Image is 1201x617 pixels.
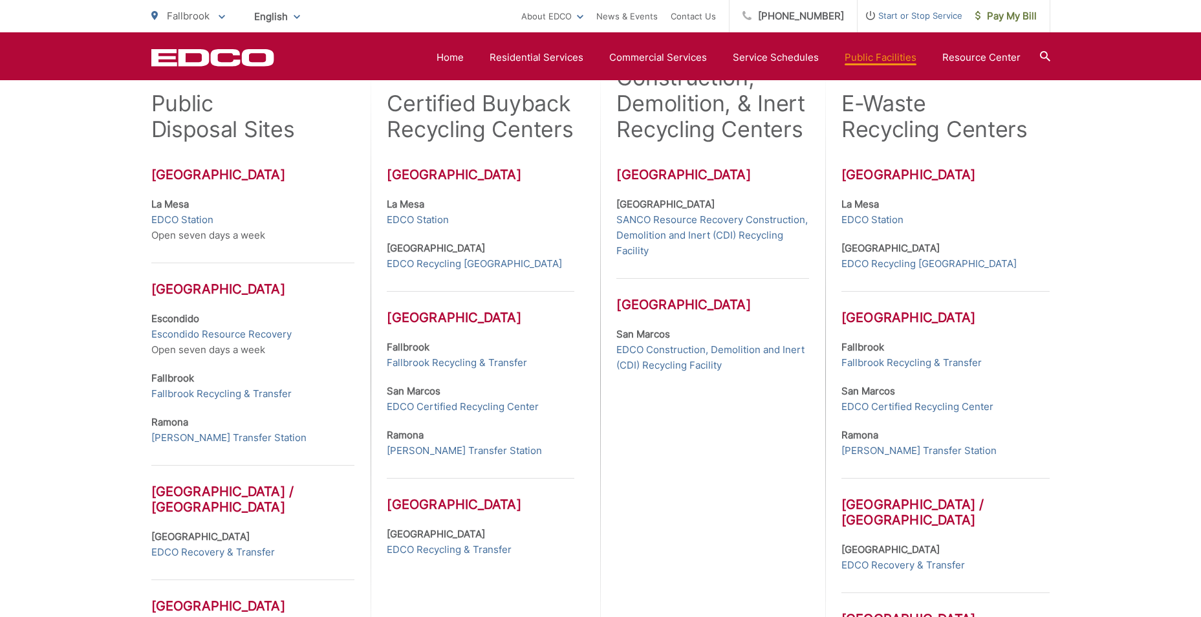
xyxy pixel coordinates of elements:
[616,278,808,312] h3: [GEOGRAPHIC_DATA]
[596,8,658,24] a: News & Events
[387,429,424,441] strong: Ramona
[841,557,965,573] a: EDCO Recovery & Transfer
[841,242,940,254] strong: [GEOGRAPHIC_DATA]
[841,91,1028,142] h2: E-Waste Recycling Centers
[616,198,715,210] strong: [GEOGRAPHIC_DATA]
[387,212,449,228] a: EDCO Station
[387,341,429,353] strong: Fallbrook
[387,542,512,557] a: EDCO Recycling & Transfer
[942,50,1021,65] a: Resource Center
[151,465,355,515] h3: [GEOGRAPHIC_DATA] / [GEOGRAPHIC_DATA]
[387,167,574,182] h3: [GEOGRAPHIC_DATA]
[151,430,307,446] a: [PERSON_NAME] Transfer Station
[151,49,274,67] a: EDCD logo. Return to the homepage.
[841,167,1050,182] h3: [GEOGRAPHIC_DATA]
[151,372,194,384] strong: Fallbrook
[387,256,562,272] a: EDCO Recycling [GEOGRAPHIC_DATA]
[616,212,808,259] a: SANCO Resource Recovery Construction, Demolition and Inert (CDI) Recycling Facility
[387,291,574,325] h3: [GEOGRAPHIC_DATA]
[151,579,355,614] h3: [GEOGRAPHIC_DATA]
[151,311,355,358] p: Open seven days a week
[490,50,583,65] a: Residential Services
[151,312,199,325] strong: Escondido
[151,197,355,243] p: Open seven days a week
[387,355,527,371] a: Fallbrook Recycling & Transfer
[841,198,879,210] strong: La Mesa
[845,50,916,65] a: Public Facilities
[387,198,424,210] strong: La Mesa
[521,8,583,24] a: About EDCO
[975,8,1037,24] span: Pay My Bill
[151,198,189,210] strong: La Mesa
[151,91,295,142] h2: Public Disposal Sites
[387,478,574,512] h3: [GEOGRAPHIC_DATA]
[387,91,574,142] h2: Certified Buyback Recycling Centers
[151,167,355,182] h3: [GEOGRAPHIC_DATA]
[151,545,275,560] a: EDCO Recovery & Transfer
[437,50,464,65] a: Home
[841,341,884,353] strong: Fallbrook
[841,212,903,228] a: EDCO Station
[841,385,895,397] strong: San Marcos
[841,429,878,441] strong: Ramona
[841,291,1050,325] h3: [GEOGRAPHIC_DATA]
[841,543,940,556] strong: [GEOGRAPHIC_DATA]
[616,65,808,142] h2: Construction, Demolition, & Inert Recycling Centers
[244,5,310,28] span: English
[616,342,808,373] a: EDCO Construction, Demolition and Inert (CDI) Recycling Facility
[167,10,210,22] span: Fallbrook
[387,385,440,397] strong: San Marcos
[387,528,485,540] strong: [GEOGRAPHIC_DATA]
[151,327,292,342] a: Escondido Resource Recovery
[841,478,1050,528] h3: [GEOGRAPHIC_DATA] / [GEOGRAPHIC_DATA]
[841,256,1017,272] a: EDCO Recycling [GEOGRAPHIC_DATA]
[609,50,707,65] a: Commercial Services
[151,212,213,228] a: EDCO Station
[387,443,542,459] a: [PERSON_NAME] Transfer Station
[151,263,355,297] h3: [GEOGRAPHIC_DATA]
[151,386,292,402] a: Fallbrook Recycling & Transfer
[151,530,250,543] strong: [GEOGRAPHIC_DATA]
[616,328,670,340] strong: San Marcos
[387,399,539,415] a: EDCO Certified Recycling Center
[671,8,716,24] a: Contact Us
[151,416,188,428] strong: Ramona
[841,355,982,371] a: Fallbrook Recycling & Transfer
[733,50,819,65] a: Service Schedules
[841,443,997,459] a: [PERSON_NAME] Transfer Station
[841,399,993,415] a: EDCO Certified Recycling Center
[616,167,808,182] h3: [GEOGRAPHIC_DATA]
[387,242,485,254] strong: [GEOGRAPHIC_DATA]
